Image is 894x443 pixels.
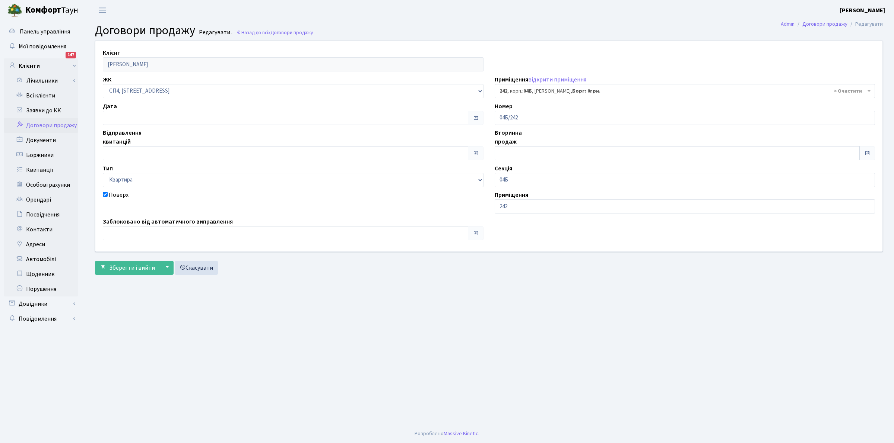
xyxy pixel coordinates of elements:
[103,217,233,226] label: Заблоковано від автоматичного виправлення
[93,4,112,16] button: Переключити навігацію
[103,102,117,111] label: Дата
[523,87,532,95] b: 04Б
[4,237,78,252] a: Адреси
[840,6,885,15] a: [PERSON_NAME]
[7,3,22,18] img: logo.png
[95,22,195,39] span: Договори продажу
[103,128,142,146] label: Відправлення квитанцій
[495,164,512,173] label: Секція
[495,128,522,146] label: Вторинна продаж
[4,296,78,311] a: Довідники
[528,76,586,84] a: відкрити приміщення
[4,163,78,177] a: Квитанції
[572,87,600,95] b: Борг: 0грн.
[495,190,528,199] label: Приміщення
[4,282,78,296] a: Порушення
[500,87,866,95] span: <b>242</b>, корп.: <b>04Б</b>, Смирнова Анастасія Сергіївна, <b>Борг: 0грн.</b>
[25,4,78,17] span: Таун
[834,87,862,95] span: Видалити всі елементи
[109,190,129,199] label: Поверх
[4,24,78,39] a: Панель управління
[66,52,76,58] div: 147
[95,261,160,275] button: Зберегти і вийти
[4,267,78,282] a: Щоденник
[802,20,847,28] a: Договори продажу
[781,20,795,28] a: Admin
[103,75,111,84] label: ЖК
[4,252,78,267] a: Автомобілі
[4,192,78,207] a: Орендарі
[236,29,313,36] a: Назад до всіхДоговори продажу
[197,29,232,36] small: Редагувати .
[4,133,78,148] a: Документи
[4,222,78,237] a: Контакти
[495,102,513,111] label: Номер
[25,4,61,16] b: Комфорт
[495,84,875,98] span: <b>242</b>, корп.: <b>04Б</b>, Смирнова Анастасія Сергіївна, <b>Борг: 0грн.</b>
[4,88,78,103] a: Всі клієнти
[847,20,883,28] li: Редагувати
[270,29,313,36] span: Договори продажу
[4,177,78,192] a: Особові рахунки
[4,311,78,326] a: Повідомлення
[4,103,78,118] a: Заявки до КК
[175,261,218,275] a: Скасувати
[109,264,155,272] span: Зберегти і вийти
[4,58,78,73] a: Клієнти
[20,28,70,36] span: Панель управління
[103,164,113,173] label: Тип
[4,207,78,222] a: Посвідчення
[415,430,479,438] div: Розроблено .
[495,75,586,84] label: Приміщення
[4,118,78,133] a: Договори продажу
[19,42,66,51] span: Мої повідомлення
[770,16,894,32] nav: breadcrumb
[444,430,478,437] a: Massive Kinetic
[9,73,78,88] a: Лічильники
[4,148,78,163] a: Боржники
[103,48,121,57] label: Клієнт
[500,87,507,95] b: 242
[4,39,78,54] a: Мої повідомлення147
